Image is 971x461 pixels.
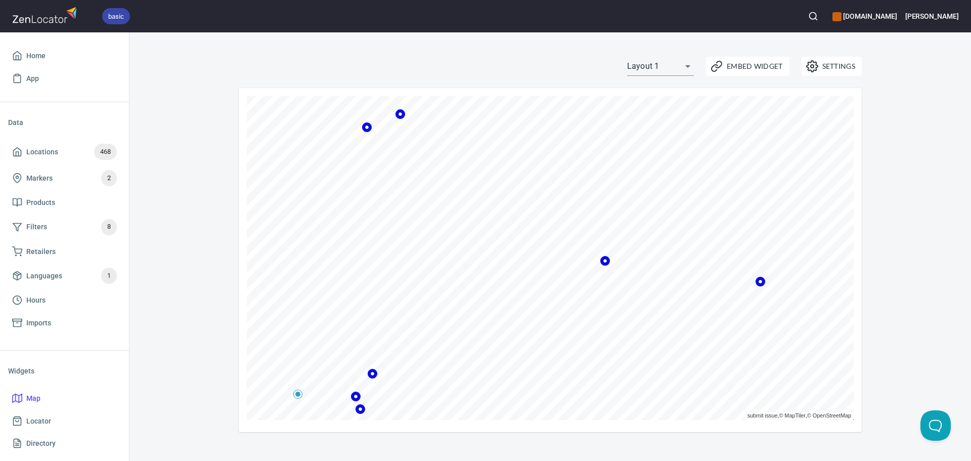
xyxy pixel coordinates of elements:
a: Products [8,191,121,214]
a: Retailers [8,240,121,263]
a: ZenLocator [853,420,854,420]
button: Search [802,5,824,27]
a: Imports [8,312,121,334]
span: Home [26,50,46,62]
span: App [26,72,39,85]
span: Retailers [26,245,56,258]
h6: [PERSON_NAME] [905,11,959,22]
div: basic [102,8,130,24]
a: App [8,67,121,90]
a: © MapTiler [779,410,805,421]
iframe: Help Scout Beacon - Open [920,410,951,441]
h6: [DOMAIN_NAME] [832,11,897,22]
a: Home [8,45,121,67]
button: Embed Widget [706,57,789,76]
a: Map [8,387,121,410]
span: Filters [26,221,47,233]
span: Map [26,392,40,405]
a: Languages1 [8,263,121,289]
div: , , [745,412,854,421]
li: Widgets [8,359,121,383]
span: 8 [101,221,117,233]
a: Hours [8,289,121,312]
span: Locator [26,415,51,428]
canvas: Map [247,96,854,420]
button: Settings [802,57,862,76]
span: Languages [26,270,62,282]
img: zenlocator [12,4,80,26]
button: color-CE600E [832,12,842,21]
span: 468 [94,146,117,158]
a: Filters8 [8,214,121,240]
a: © OpenStreetMap [807,410,851,421]
span: Hours [26,294,46,307]
a: Locations468 [8,139,121,165]
span: Markers [26,172,53,185]
a: Markers2 [8,165,121,191]
button: [PERSON_NAME] [905,5,959,27]
div: Manage your apps [832,5,897,27]
li: Data [8,110,121,135]
span: basic [102,11,130,22]
span: Locations [26,146,58,158]
span: Settings [808,60,855,72]
span: 2 [101,173,117,184]
span: Products [26,196,55,209]
span: Embed Widget [713,60,783,72]
span: Imports [26,317,51,329]
span: Directory [26,437,56,450]
span: 1 [101,270,117,282]
a: Directory [8,432,121,455]
a: Locator [8,410,121,433]
a: submit issue [747,410,778,421]
div: Layout 1 [627,58,694,74]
